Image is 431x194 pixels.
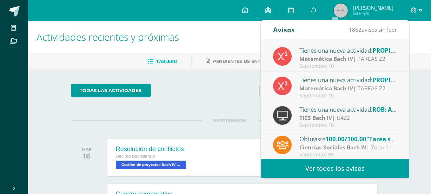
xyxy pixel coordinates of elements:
div: Septiembre 10 [299,122,397,128]
div: Septiembre 10 [299,34,397,40]
a: Ver todos los avisos [261,159,409,178]
div: | Zona 1 40 puntos [299,143,397,151]
span: 1862 [349,26,362,33]
div: Septiembre 10 [299,93,397,99]
div: 16 [82,152,92,160]
span: Actividades recientes y próximas [37,30,179,44]
div: MAR [82,147,92,152]
div: Obtuviste en [299,134,397,143]
span: Gestión de proyectos Bach IV 'A' [116,161,186,169]
div: Tienes una nueva actividad: [299,105,397,114]
a: Tablero [147,56,177,67]
span: [PERSON_NAME] [353,4,393,11]
span: 100.00/100.00 [325,135,366,143]
div: Resolución de conflictos [116,145,188,153]
span: Mi Perfil [353,11,393,17]
div: Septiembre 09 [299,152,397,158]
a: Pendientes de entrega [206,56,273,67]
div: Tienes una nueva actividad: [299,46,397,55]
span: Décimo Bachillerato [116,154,155,159]
span: Tablero [156,59,177,64]
div: | TAREAS Z2 [299,55,397,63]
strong: Matemática Bach IV [299,55,353,63]
span: Pendientes de entrega [213,59,273,64]
strong: Ciencias Sociales Bach IV [299,143,366,151]
span: SEPTIEMBRE [202,117,257,124]
input: Busca una actividad próxima aquí... [260,84,388,98]
div: Tienes una nueva actividad: [299,75,397,84]
a: todas las Actividades [71,84,151,97]
img: 45x45 [334,4,348,18]
span: avisos sin leer [349,26,397,33]
strong: Matemática Bach IV [299,84,353,92]
strong: TICS Bach IV [299,114,332,122]
div: | U4Z2 [299,114,397,122]
div: Avisos [273,20,295,39]
div: Septiembre 10 [299,63,397,69]
div: | TAREAS Z2 [299,84,397,92]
